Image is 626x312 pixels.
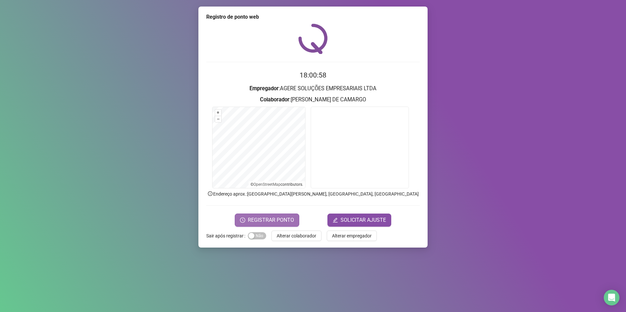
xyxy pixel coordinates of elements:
span: REGISTRAR PONTO [248,216,294,224]
span: Alterar empregador [332,232,372,239]
strong: Colaborador [260,96,289,103]
a: OpenStreetMap [253,182,281,187]
img: QRPoint [298,24,328,54]
button: – [215,116,221,122]
li: © contributors. [250,182,303,187]
h3: : AGERE SOLUÇÕES EMPRESARIAIS LTDA [206,84,420,93]
div: Open Intercom Messenger [604,290,619,305]
span: info-circle [207,191,213,197]
p: Endereço aprox. : [GEOGRAPHIC_DATA][PERSON_NAME], [GEOGRAPHIC_DATA], [GEOGRAPHIC_DATA] [206,190,420,198]
div: Registro de ponto web [206,13,420,21]
button: Alterar colaborador [271,231,322,241]
strong: Empregador [249,85,279,92]
button: + [215,110,221,116]
button: Alterar empregador [327,231,377,241]
label: Sair após registrar [206,231,248,241]
span: clock-circle [240,217,245,223]
button: REGISTRAR PONTO [235,214,299,227]
span: Alterar colaborador [277,232,316,239]
h3: : [PERSON_NAME] DE CAMARGO [206,95,420,104]
time: 18:00:58 [300,71,326,79]
span: edit [333,217,338,223]
button: editSOLICITAR AJUSTE [327,214,391,227]
span: SOLICITAR AJUSTE [341,216,386,224]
